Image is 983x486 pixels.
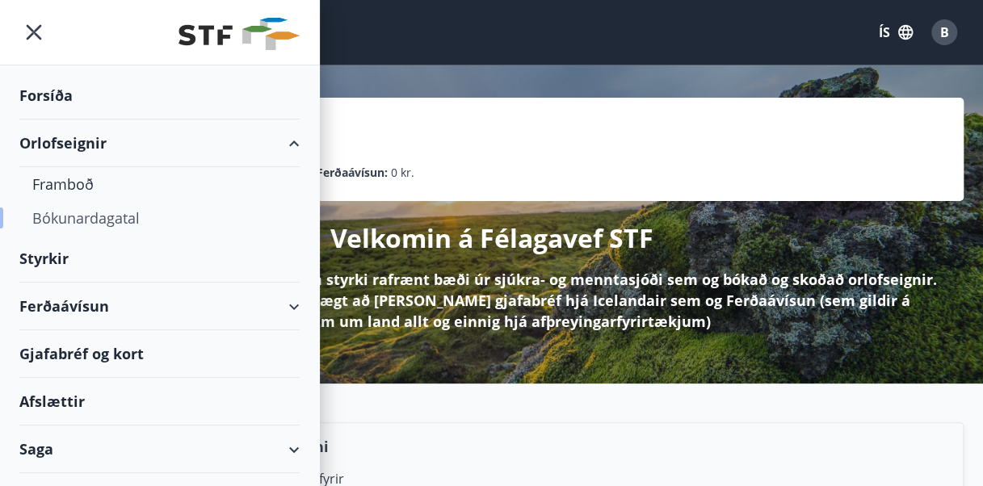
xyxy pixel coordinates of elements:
div: Bókunardagatal [32,201,287,235]
img: union_logo [179,18,300,50]
span: B [940,23,949,41]
button: menu [19,18,48,47]
div: Ferðaávísun [19,283,300,330]
span: 0 kr. [391,164,414,182]
div: Saga [19,425,300,473]
button: ÍS [870,18,922,47]
div: Afslættir [19,378,300,425]
div: Framboð [32,167,287,201]
p: Hér á Félagavefnum getur þú sótt um styrki rafrænt bæði úr sjúkra- og menntasjóði sem og bókað og... [45,269,938,332]
button: B [925,13,964,52]
div: Gjafabréf og kort [19,330,300,378]
p: Velkomin á Félagavef STF [330,220,653,256]
div: Forsíða [19,72,300,119]
p: Ferðaávísun : [317,164,388,182]
div: Orlofseignir [19,119,300,167]
div: Styrkir [19,235,300,283]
